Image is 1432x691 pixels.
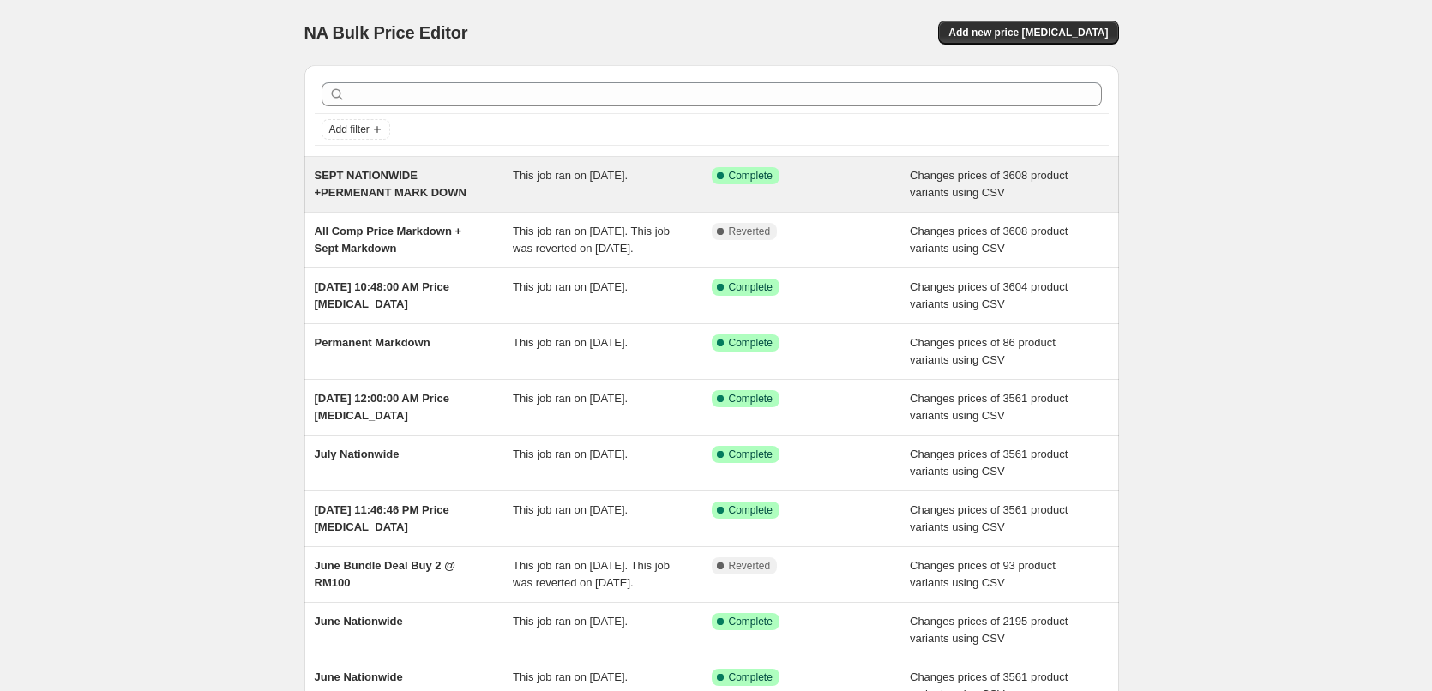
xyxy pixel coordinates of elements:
span: Changes prices of 3561 product variants using CSV [910,503,1068,533]
span: Changes prices of 3561 product variants using CSV [910,392,1068,422]
span: Complete [729,392,773,406]
span: This job ran on [DATE]. [513,503,628,516]
button: Add filter [322,119,390,140]
span: Reverted [729,559,771,573]
span: June Nationwide [315,670,403,683]
span: This job ran on [DATE]. [513,615,628,628]
span: SEPT NATIONWIDE +PERMENANT MARK DOWN [315,169,466,199]
span: Changes prices of 86 product variants using CSV [910,336,1056,366]
span: This job ran on [DATE]. This job was reverted on [DATE]. [513,225,670,255]
span: This job ran on [DATE]. [513,670,628,683]
span: Changes prices of 2195 product variants using CSV [910,615,1068,645]
span: NA Bulk Price Editor [304,23,468,42]
span: This job ran on [DATE]. [513,169,628,182]
span: June Nationwide [315,615,403,628]
span: Reverted [729,225,771,238]
span: [DATE] 10:48:00 AM Price [MEDICAL_DATA] [315,280,450,310]
span: Changes prices of 3604 product variants using CSV [910,280,1068,310]
span: Complete [729,169,773,183]
span: Complete [729,670,773,684]
span: This job ran on [DATE]. [513,448,628,460]
span: Complete [729,448,773,461]
span: Complete [729,503,773,517]
span: July Nationwide [315,448,400,460]
span: This job ran on [DATE]. [513,392,628,405]
span: All Comp Price Markdown + Sept Markdown [315,225,462,255]
span: [DATE] 11:46:46 PM Price [MEDICAL_DATA] [315,503,449,533]
span: Permanent Markdown [315,336,430,349]
span: [DATE] 12:00:00 AM Price [MEDICAL_DATA] [315,392,450,422]
span: Complete [729,615,773,628]
span: This job ran on [DATE]. [513,336,628,349]
span: This job ran on [DATE]. [513,280,628,293]
span: Changes prices of 93 product variants using CSV [910,559,1056,589]
span: This job ran on [DATE]. This job was reverted on [DATE]. [513,559,670,589]
span: Complete [729,280,773,294]
span: Complete [729,336,773,350]
span: Add new price [MEDICAL_DATA] [948,26,1108,39]
span: Changes prices of 3561 product variants using CSV [910,448,1068,478]
span: Changes prices of 3608 product variants using CSV [910,225,1068,255]
span: Add filter [329,123,370,136]
span: June Bundle Deal Buy 2 @ RM100 [315,559,455,589]
span: Changes prices of 3608 product variants using CSV [910,169,1068,199]
button: Add new price [MEDICAL_DATA] [938,21,1118,45]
